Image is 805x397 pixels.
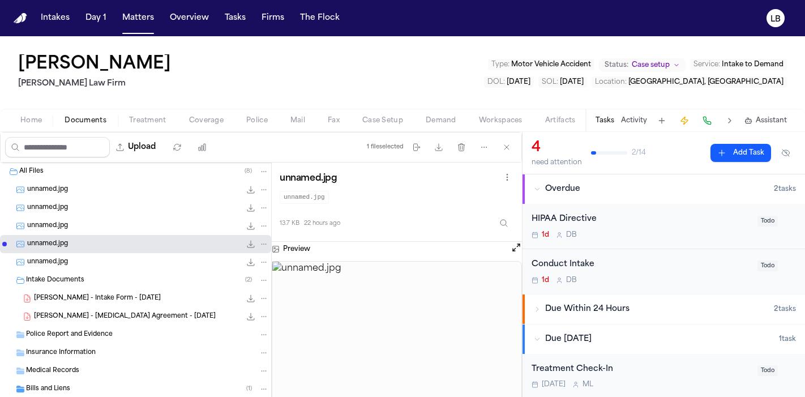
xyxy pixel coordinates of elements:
h3: Preview [283,245,310,254]
button: Open preview [511,242,522,257]
span: Overdue [545,183,580,195]
input: Search files [5,137,110,157]
span: unnamed.jpg [27,258,68,267]
span: Todo [757,216,778,227]
div: Open task: HIPAA Directive [523,204,805,249]
span: Motor Vehicle Accident [511,61,591,68]
button: Edit DOL: 2025-08-28 [484,76,534,88]
span: ( 8 ) [245,168,252,174]
button: Tasks [220,8,250,28]
button: Due Within 24 Hours2tasks [523,294,805,324]
button: Assistant [744,116,787,125]
span: [DATE] [507,79,530,86]
button: Edit SOL: 2027-08-28 [538,76,587,88]
code: unnamed.jpg [280,191,329,204]
span: Fax [328,116,340,125]
span: 2 / 14 [632,148,646,157]
button: Download unnamed.jpg [245,184,256,195]
button: Download unnamed.jpg [245,238,256,250]
span: 22 hours ago [304,219,340,228]
button: The Flock [296,8,344,28]
button: Download unnamed.jpg [245,220,256,232]
span: Intake Documents [26,276,84,285]
span: Workspaces [479,116,523,125]
button: Create Immediate Task [676,113,692,129]
span: [DATE] [560,79,584,86]
button: Hide completed tasks (⌘⇧H) [776,144,796,162]
button: Open preview [511,242,522,253]
span: [PERSON_NAME] - Intake Form - [DATE] [34,294,161,304]
h3: unnamed.jpg [280,173,337,184]
span: Assistant [756,116,787,125]
span: Bills and Liens [26,385,70,394]
button: Activity [621,116,647,125]
span: Case Setup [362,116,403,125]
button: Tasks [596,116,614,125]
span: [DATE] [542,380,566,389]
span: D B [566,230,577,240]
span: Todo [757,365,778,376]
div: Conduct Intake [532,258,751,271]
span: Artifacts [545,116,576,125]
span: Type : [491,61,509,68]
button: Day 1 [81,8,111,28]
span: unnamed.jpg [27,221,68,231]
img: Finch Logo [14,13,27,24]
span: DOL : [487,79,505,86]
button: Make a Call [699,113,715,129]
span: 2 task s [774,185,796,194]
span: 1 task [779,335,796,344]
button: Add Task [654,113,670,129]
span: 2 task s [774,305,796,314]
div: 4 [532,139,582,157]
button: Matters [118,8,159,28]
span: 1d [542,230,549,240]
button: Edit Location: Temple, TX [592,76,787,88]
span: [PERSON_NAME] - [MEDICAL_DATA] Agreement - [DATE] [34,312,216,322]
div: need attention [532,158,582,167]
span: ( 2 ) [245,277,252,283]
span: Intake to Demand [722,61,783,68]
span: Demand [426,116,456,125]
span: SOL : [542,79,558,86]
a: Home [14,13,27,24]
span: unnamed.jpg [27,203,68,213]
span: ( 1 ) [246,386,252,392]
span: M L [583,380,593,389]
span: Treatment [129,116,166,125]
button: Download N. Salas - Intake Form - 8.28.25 [245,293,256,304]
span: Home [20,116,42,125]
button: Overdue2tasks [523,174,805,204]
span: Medical Records [26,366,79,376]
button: Upload [110,137,162,157]
div: 1 file selected [367,143,404,151]
button: Intakes [36,8,74,28]
span: Due [DATE] [545,334,592,345]
span: Mail [290,116,305,125]
button: Download unnamed.jpg [245,257,256,268]
button: Download unnamed.jpg [245,202,256,214]
span: Case setup [632,61,670,70]
button: Edit Service: Intake to Demand [690,59,787,70]
button: Download N. Salas - Retainer Agreement - 8.28.25 [245,311,256,322]
span: 13.7 KB [280,219,299,228]
button: Add Task [710,144,771,162]
button: Change status from Case setup [599,58,686,72]
span: Documents [65,116,106,125]
span: [GEOGRAPHIC_DATA], [GEOGRAPHIC_DATA] [628,79,783,86]
button: Edit Type: Motor Vehicle Accident [488,59,594,70]
text: LB [770,15,781,23]
button: Due [DATE]1task [523,325,805,354]
span: Location : [595,79,627,86]
button: Inspect [494,213,514,233]
button: Firms [257,8,289,28]
span: Status: [605,61,628,70]
div: HIPAA Directive [532,213,751,226]
h1: [PERSON_NAME] [18,54,171,75]
span: unnamed.jpg [27,240,68,249]
h2: [PERSON_NAME] Law Firm [18,77,175,91]
span: Service : [693,61,720,68]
